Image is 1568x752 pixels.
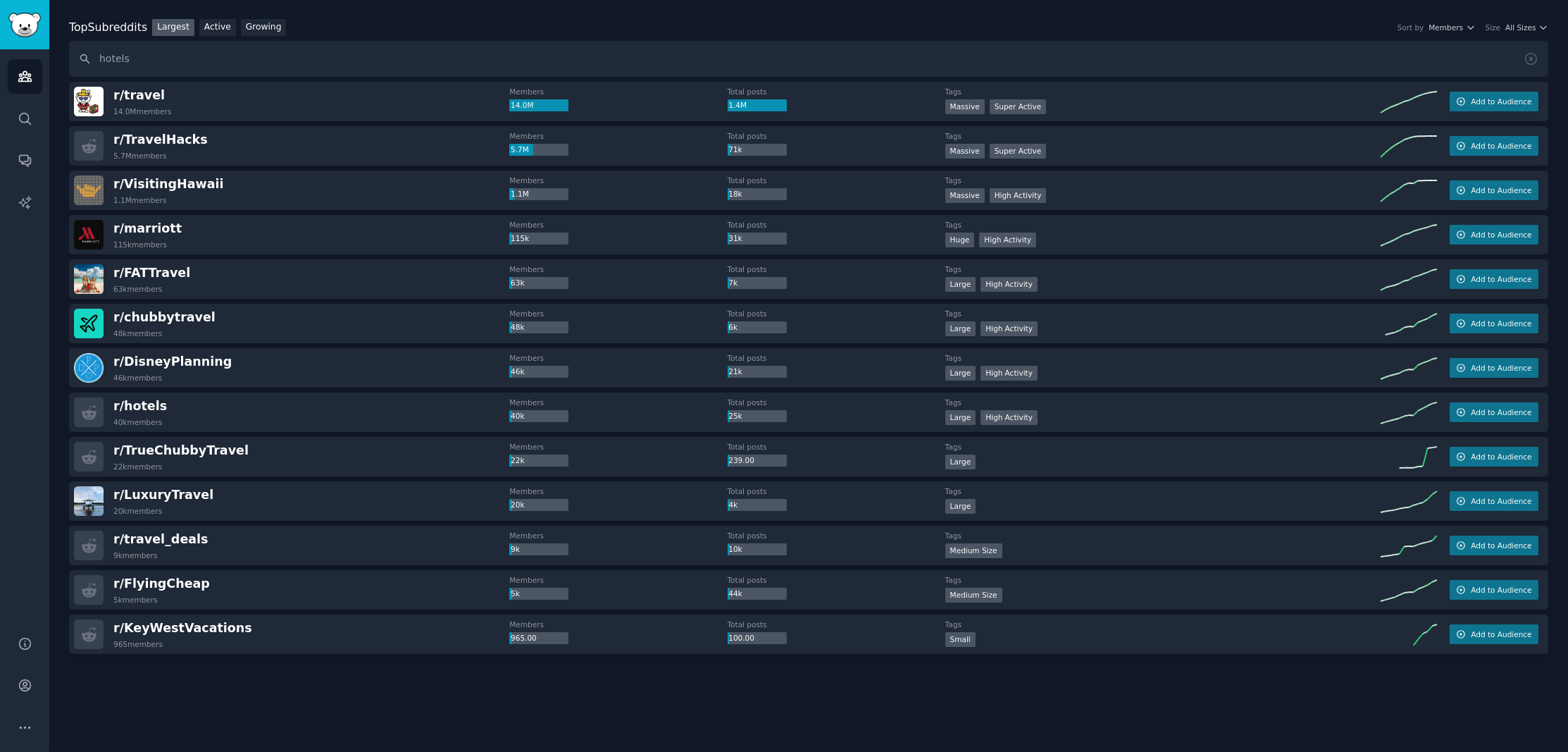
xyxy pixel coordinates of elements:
button: Members [1429,23,1475,32]
button: Add to Audience [1450,314,1538,333]
div: Size [1486,23,1501,32]
div: 5k [509,588,568,600]
dt: Total posts [728,397,945,407]
dt: Members [509,353,727,363]
dt: Members [509,531,727,541]
div: Massive [945,188,985,203]
div: Massive [945,99,985,114]
div: 20k members [113,506,162,516]
span: Add to Audience [1471,97,1531,106]
div: 48k members [113,328,162,338]
div: 9k [509,543,568,556]
dt: Tags [945,220,1381,230]
a: Active [199,19,236,37]
div: 1.1M members [113,195,167,205]
div: 63k members [113,284,162,294]
span: r/ travel_deals [113,532,208,546]
div: Large [945,499,976,514]
dt: Tags [945,575,1381,585]
div: Super Active [990,144,1047,159]
dt: Total posts [728,442,945,452]
span: All Sizes [1505,23,1536,32]
img: marriott [74,220,104,249]
span: r/ hotels [113,399,167,413]
div: Sort by [1398,23,1424,32]
div: 31k [728,233,787,245]
div: High Activity [979,233,1036,247]
dt: Members [509,131,727,141]
div: 20k [509,499,568,512]
div: 46k members [113,373,162,383]
span: r/ VisitingHawaii [113,177,223,191]
div: 14.0M [509,99,568,112]
span: Add to Audience [1471,407,1531,417]
div: 14.0M members [113,106,171,116]
button: Add to Audience [1450,491,1538,511]
dt: Total posts [728,264,945,274]
div: 40k [509,410,568,423]
dt: Total posts [728,87,945,97]
div: 1.4M [728,99,787,112]
div: 9k members [113,550,158,560]
div: 5.7M members [113,151,167,161]
div: 5.7M [509,144,568,156]
span: Add to Audience [1471,141,1531,151]
div: High Activity [981,366,1038,381]
dt: Members [509,575,727,585]
div: 115k members [113,240,167,249]
div: Large [945,366,976,381]
dt: Total posts [728,575,945,585]
div: Small [945,632,976,647]
span: r/ travel [113,88,165,102]
div: Large [945,410,976,425]
button: Add to Audience [1450,269,1538,289]
div: 22k members [113,462,162,471]
div: Massive [945,144,985,159]
div: 965 members [113,639,163,649]
div: High Activity [981,277,1038,292]
dt: Total posts [728,220,945,230]
div: Medium Size [945,588,1002,603]
span: Add to Audience [1471,319,1531,328]
dt: Tags [945,620,1381,629]
span: r/ FlyingCheap [113,577,210,591]
button: Add to Audience [1450,225,1538,245]
div: Large [945,321,976,336]
div: 25k [728,410,787,423]
div: 18k [728,188,787,201]
span: Members [1429,23,1463,32]
dt: Members [509,87,727,97]
div: 10k [728,543,787,556]
span: r/ TrueChubbyTravel [113,443,249,457]
dt: Tags [945,264,1381,274]
img: GummySearch logo [8,13,41,37]
span: r/ FATTravel [113,266,190,280]
button: Add to Audience [1450,136,1538,156]
dt: Total posts [728,309,945,319]
span: r/ marriott [113,221,182,235]
div: 7k [728,277,787,290]
img: FATTravel [74,264,104,294]
input: Search name, description, topic [69,41,1548,77]
dt: Members [509,220,727,230]
span: Add to Audience [1471,585,1531,595]
dt: Total posts [728,131,945,141]
button: Add to Audience [1450,624,1538,644]
span: r/ DisneyPlanning [113,355,232,369]
dt: Members [509,397,727,407]
dt: Total posts [728,486,945,496]
span: Add to Audience [1471,274,1531,284]
div: 965.00 [509,632,568,645]
div: 71k [728,144,787,156]
div: Large [945,277,976,292]
span: r/ chubbytravel [113,310,216,324]
dt: Tags [945,309,1381,319]
span: Add to Audience [1471,185,1531,195]
div: Top Subreddits [69,19,147,37]
a: Largest [152,19,194,37]
div: 22k [509,455,568,467]
img: DisneyPlanning [74,353,104,383]
div: 4k [728,499,787,512]
dt: Total posts [728,353,945,363]
div: High Activity [990,188,1047,203]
